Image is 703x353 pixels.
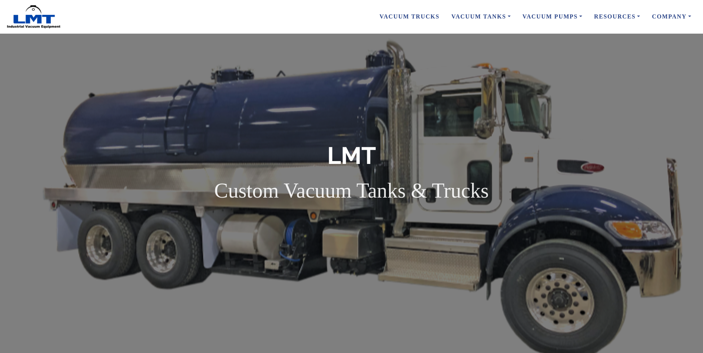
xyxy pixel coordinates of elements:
h1: LMT [214,139,489,172]
a: Vacuum Pumps [517,9,588,24]
a: Resources [588,9,646,24]
p: Custom Vacuum Tanks & Trucks [214,176,489,205]
img: LMT [6,5,62,29]
a: Vacuum Tanks [445,9,517,24]
a: Company [646,9,697,24]
a: Vacuum Trucks [374,9,445,24]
